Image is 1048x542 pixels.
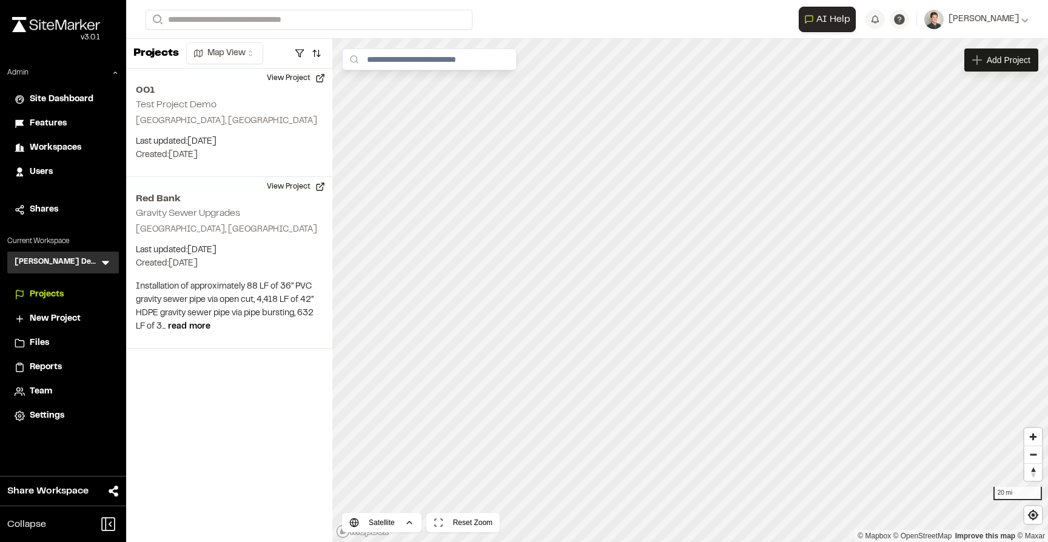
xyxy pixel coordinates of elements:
[893,532,952,540] a: OpenStreetMap
[30,409,64,423] span: Settings
[260,177,332,196] button: View Project
[136,135,323,149] p: Last updated: [DATE]
[30,117,67,130] span: Features
[30,288,64,301] span: Projects
[949,13,1019,26] span: [PERSON_NAME]
[1024,464,1042,481] span: Reset bearing to north
[133,45,179,62] p: Projects
[1024,506,1042,524] button: Find my location
[799,7,856,32] button: Open AI Assistant
[30,93,93,106] span: Site Dashboard
[426,513,500,532] button: Reset Zoom
[993,487,1042,500] div: 20 mi
[136,192,323,206] h2: Red Bank
[7,517,46,532] span: Collapse
[7,236,119,247] p: Current Workspace
[30,385,52,398] span: Team
[30,203,58,216] span: Shares
[858,532,891,540] a: Mapbox
[12,32,100,43] div: Oh geez...please don't...
[799,7,861,32] div: Open AI Assistant
[1024,463,1042,481] button: Reset bearing to north
[136,223,323,236] p: [GEOGRAPHIC_DATA], [GEOGRAPHIC_DATA]
[136,280,323,333] p: Installation of approximately 88 LF of 36” PVC gravity sewer pipe via open cut, 4,418 LF of 42” H...
[136,149,323,162] p: Created: [DATE]
[15,117,112,130] a: Features
[1017,532,1045,540] a: Maxar
[30,361,62,374] span: Reports
[30,312,81,326] span: New Project
[168,323,210,330] span: read more
[1024,446,1042,463] button: Zoom out
[15,385,112,398] a: Team
[1024,428,1042,446] button: Zoom in
[136,101,217,109] h2: Test Project Demo
[136,209,240,218] h2: Gravity Sewer Upgrades
[955,532,1015,540] a: Map feedback
[924,10,944,29] img: User
[15,203,112,216] a: Shares
[136,244,323,257] p: Last updated: [DATE]
[15,312,112,326] a: New Project
[15,166,112,179] a: Users
[15,361,112,374] a: Reports
[146,10,167,30] button: Search
[136,83,323,98] h2: 001
[30,336,49,350] span: Files
[816,12,850,27] span: AI Help
[15,93,112,106] a: Site Dashboard
[336,524,389,538] a: Mapbox logo
[342,513,422,532] button: Satellite
[136,257,323,270] p: Created: [DATE]
[260,69,332,88] button: View Project
[12,17,100,32] img: rebrand.png
[924,10,1029,29] button: [PERSON_NAME]
[15,336,112,350] a: Files
[15,288,112,301] a: Projects
[7,484,89,498] span: Share Workspace
[987,54,1030,66] span: Add Project
[15,256,99,269] h3: [PERSON_NAME] Demo Workspace
[30,166,53,179] span: Users
[7,67,29,78] p: Admin
[30,141,81,155] span: Workspaces
[136,115,323,128] p: [GEOGRAPHIC_DATA], [GEOGRAPHIC_DATA]
[15,141,112,155] a: Workspaces
[332,39,1048,542] canvas: Map
[15,409,112,423] a: Settings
